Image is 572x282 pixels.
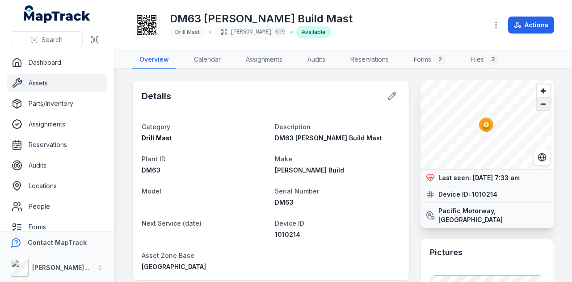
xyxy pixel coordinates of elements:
span: [GEOGRAPHIC_DATA] [142,263,206,270]
strong: Pacific Motorway, [GEOGRAPHIC_DATA] [438,206,549,224]
button: Search [11,31,83,48]
a: Forms2 [407,51,453,69]
strong: 1010214 [472,190,497,199]
span: Model [142,187,161,195]
span: Asset Zone Base [142,252,194,259]
a: Overview [132,51,176,69]
div: 3 [488,54,498,65]
a: Calendar [187,51,228,69]
a: Reservations [7,136,107,154]
time: 22/09/2025, 7:33:05 am [473,174,520,181]
strong: Contact MapTrack [28,239,87,246]
span: [DATE] 7:33 am [473,174,520,181]
span: Plant ID [142,155,166,163]
span: Search [42,35,63,44]
a: Reservations [343,51,396,69]
strong: [PERSON_NAME] Group [32,264,105,271]
canvas: Map [421,80,552,169]
span: Device ID [275,219,304,227]
div: 2 [435,54,446,65]
a: Files3 [463,51,505,69]
span: Make [275,155,292,163]
a: Locations [7,177,107,195]
span: Next Service (date) [142,219,202,227]
span: DM63 [PERSON_NAME] Build Mast [275,134,382,142]
span: Description [275,123,311,130]
button: Zoom out [537,97,550,110]
button: Actions [508,17,554,34]
a: Assets [7,74,107,92]
span: DM63 [142,166,160,174]
a: Audits [7,156,107,174]
a: Forms [7,218,107,236]
a: Assignments [239,51,290,69]
span: DM63 [275,198,294,206]
strong: Device ID: [438,190,470,199]
button: Zoom in [537,84,550,97]
div: [PERSON_NAME]-009 [215,26,286,38]
span: Serial Number [275,187,319,195]
span: Drill Mast [142,134,172,142]
span: 1010214 [275,231,300,238]
h2: Details [142,90,171,102]
a: Dashboard [7,54,107,72]
span: Drill Mast [175,29,200,35]
a: MapTrack [24,5,91,23]
div: Available [296,26,331,38]
h3: Pictures [430,246,463,259]
span: Category [142,123,170,130]
a: Parts/Inventory [7,95,107,113]
a: Assignments [7,115,107,133]
h1: DM63 [PERSON_NAME] Build Mast [170,12,353,26]
a: Audits [300,51,332,69]
span: [PERSON_NAME] Build [275,166,344,174]
a: People [7,198,107,215]
button: Switch to Satellite View [534,149,551,166]
strong: Last seen: [438,173,471,182]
